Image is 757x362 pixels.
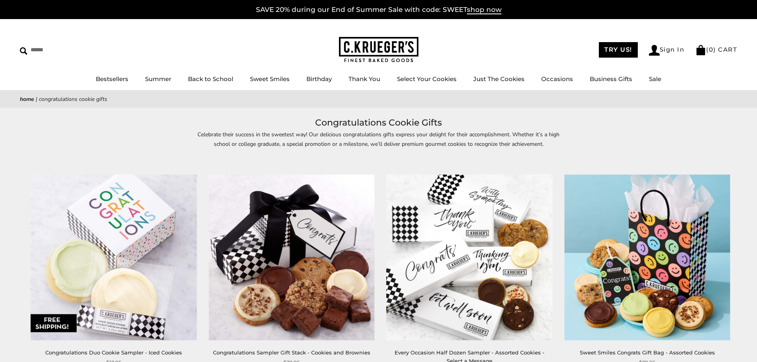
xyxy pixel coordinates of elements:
a: Summer [145,75,171,83]
a: Sale [649,75,661,83]
nav: breadcrumbs [20,95,737,104]
a: Thank You [348,75,380,83]
a: Congratulations Sampler Gift Stack - Cookies and Brownies [213,349,370,356]
img: Congratulations Duo Cookie Sampler - Iced Cookies [31,174,197,340]
span: Congratulations Cookie Gifts [39,95,107,103]
a: Back to School [188,75,233,83]
a: SAVE 20% during our End of Summer Sale with code: SWEETshop now [256,6,501,14]
a: (0) CART [695,46,737,53]
img: Search [20,47,27,55]
a: Select Your Cookies [397,75,457,83]
input: Search [20,44,114,56]
a: Business Gifts [590,75,632,83]
a: Occasions [541,75,573,83]
a: Sign In [649,45,685,56]
img: Account [649,45,660,56]
a: Birthday [306,75,332,83]
p: Celebrate their success in the sweetest way! Our delicious congratulations gifts express your del... [196,130,561,148]
img: Congratulations Sampler Gift Stack - Cookies and Brownies [209,174,374,340]
span: shop now [467,6,501,14]
img: Bag [695,45,706,55]
a: Sweet Smiles Congrats Gift Bag - Assorted Cookies [580,349,715,356]
img: Sweet Smiles Congrats Gift Bag - Assorted Cookies [564,174,730,340]
img: Every Occasion Half Dozen Sampler - Assorted Cookies - Select a Message [387,174,552,340]
a: Home [20,95,34,103]
h1: Congratulations Cookie Gifts [32,116,725,130]
a: Congratulations Duo Cookie Sampler - Iced Cookies [45,349,182,356]
span: 0 [709,46,714,53]
span: | [36,95,37,103]
a: Sweet Smiles [250,75,290,83]
a: Bestsellers [96,75,128,83]
img: C.KRUEGER'S [339,37,418,63]
a: TRY US! [599,42,638,58]
a: Just The Cookies [473,75,525,83]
